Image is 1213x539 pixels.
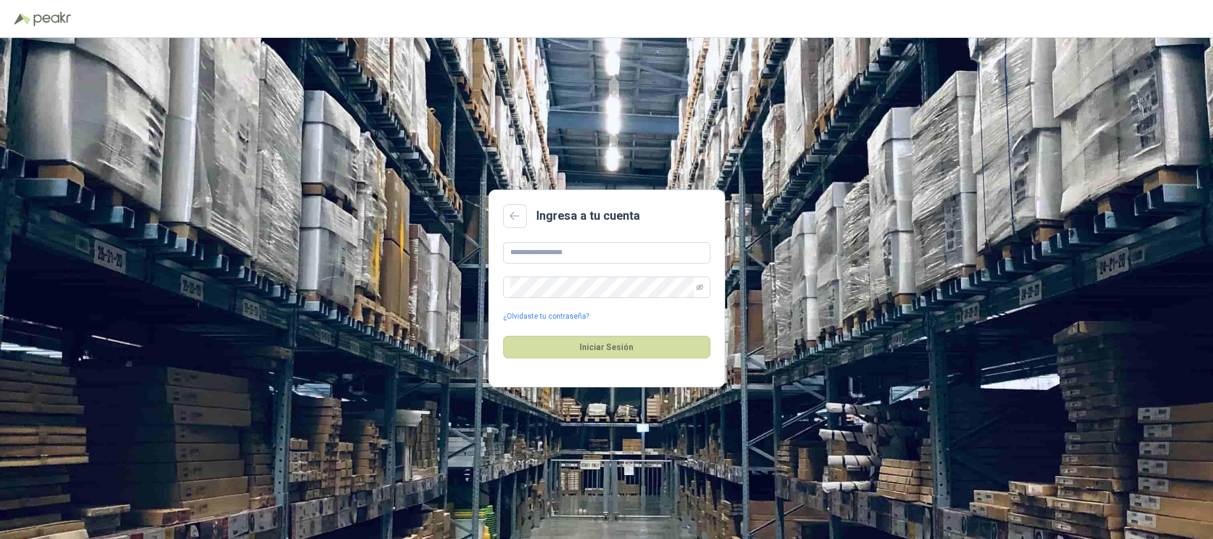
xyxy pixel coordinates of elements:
[536,207,640,225] h2: Ingresa a tu cuenta
[503,311,589,322] a: ¿Olvidaste tu contraseña?
[503,336,710,358] button: Iniciar Sesión
[33,12,71,26] img: Peakr
[14,13,31,25] img: Logo
[696,284,703,291] span: eye-invisible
